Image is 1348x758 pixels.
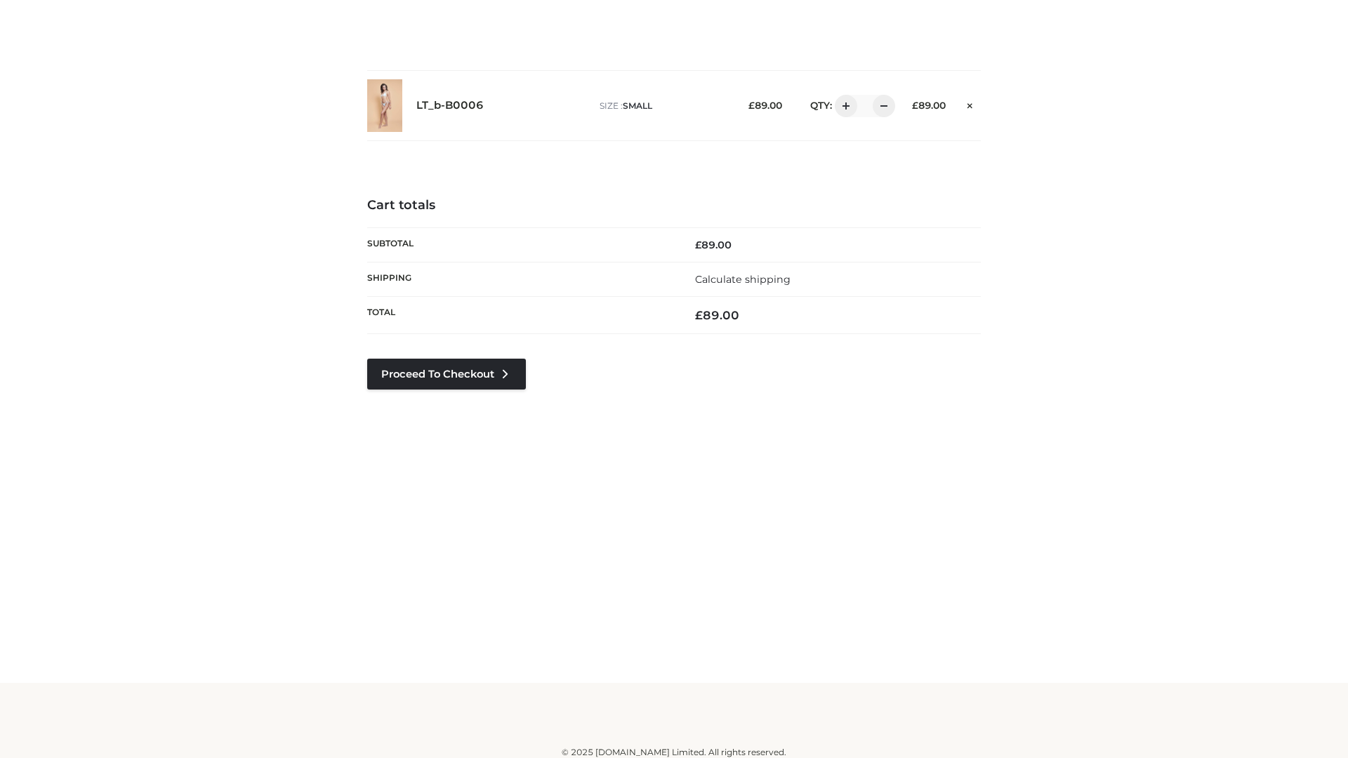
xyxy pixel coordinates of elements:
bdi: 89.00 [748,100,782,111]
span: £ [695,239,701,251]
bdi: 89.00 [695,239,732,251]
span: £ [748,100,755,111]
a: Proceed to Checkout [367,359,526,390]
span: £ [912,100,918,111]
bdi: 89.00 [695,308,739,322]
a: Remove this item [960,95,981,113]
span: £ [695,308,703,322]
p: size : [600,100,727,112]
h4: Cart totals [367,198,981,213]
th: Shipping [367,262,674,296]
div: QTY: [796,95,890,117]
bdi: 89.00 [912,100,946,111]
a: LT_b-B0006 [416,99,484,112]
span: SMALL [623,100,652,111]
th: Total [367,297,674,334]
a: Calculate shipping [695,273,791,286]
th: Subtotal [367,227,674,262]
